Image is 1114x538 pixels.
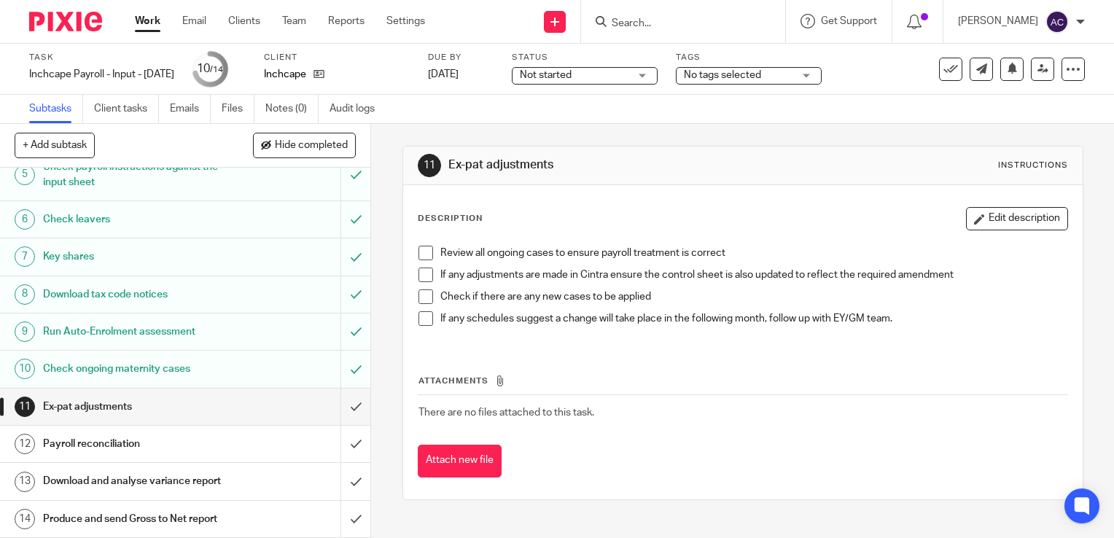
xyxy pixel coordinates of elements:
div: Instructions [998,160,1068,171]
a: Files [222,95,254,123]
div: 13 [15,472,35,492]
span: Not started [520,70,572,80]
a: Work [135,14,160,28]
p: [PERSON_NAME] [958,14,1038,28]
a: Email [182,14,206,28]
button: Hide completed [253,133,356,157]
div: 6 [15,209,35,230]
label: Status [512,52,658,63]
button: Attach new file [418,445,502,477]
h1: Check ongoing maternity cases [43,358,232,380]
a: Audit logs [330,95,386,123]
button: + Add subtask [15,133,95,157]
small: /14 [210,66,223,74]
a: Clients [228,14,260,28]
div: 10 [15,359,35,379]
h1: Run Auto-Enrolment assessment [43,321,232,343]
a: Settings [386,14,425,28]
a: Client tasks [94,95,159,123]
span: Get Support [821,16,877,26]
p: Inchcape [264,67,306,82]
div: Inchcape Payroll - Input - September 2025 [29,67,174,82]
p: If any schedules suggest a change will take place in the following month, follow up with EY/GM team. [440,311,1067,326]
h1: Produce and send Gross to Net report [43,508,232,530]
h1: Download tax code notices [43,284,232,305]
h1: Check leavers [43,208,232,230]
h1: Download and analyse variance report [43,470,232,492]
label: Client [264,52,410,63]
a: Emails [170,95,211,123]
div: 8 [15,284,35,305]
p: If any adjustments are made in Cintra ensure the control sheet is also updated to reflect the req... [440,268,1067,282]
div: Inchcape Payroll - Input - [DATE] [29,67,174,82]
p: Review all ongoing cases to ensure payroll treatment is correct [440,246,1067,260]
img: Pixie [29,12,102,31]
div: 12 [15,434,35,454]
h1: Payroll reconciliation [43,433,232,455]
div: 14 [15,509,35,529]
p: Check if there are any new cases to be applied [440,289,1067,304]
div: 11 [15,397,35,417]
img: svg%3E [1045,10,1069,34]
h1: Ex-pat adjustments [448,157,774,173]
div: 5 [15,165,35,185]
a: Team [282,14,306,28]
h1: Key shares [43,246,232,268]
h1: Check payroll instructions against the input sheet [43,156,232,193]
span: Attachments [418,377,488,385]
label: Task [29,52,174,63]
input: Search [610,17,741,31]
a: Reports [328,14,365,28]
a: Subtasks [29,95,83,123]
button: Edit description [966,207,1068,230]
label: Due by [428,52,494,63]
p: Description [418,213,483,225]
label: Tags [676,52,822,63]
h1: Ex-pat adjustments [43,396,232,418]
a: Notes (0) [265,95,319,123]
span: [DATE] [428,69,459,79]
span: No tags selected [684,70,761,80]
div: 11 [418,154,441,177]
div: 9 [15,321,35,342]
span: There are no files attached to this task. [418,408,594,418]
div: 7 [15,246,35,267]
div: 10 [197,61,223,77]
span: Hide completed [275,140,348,152]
